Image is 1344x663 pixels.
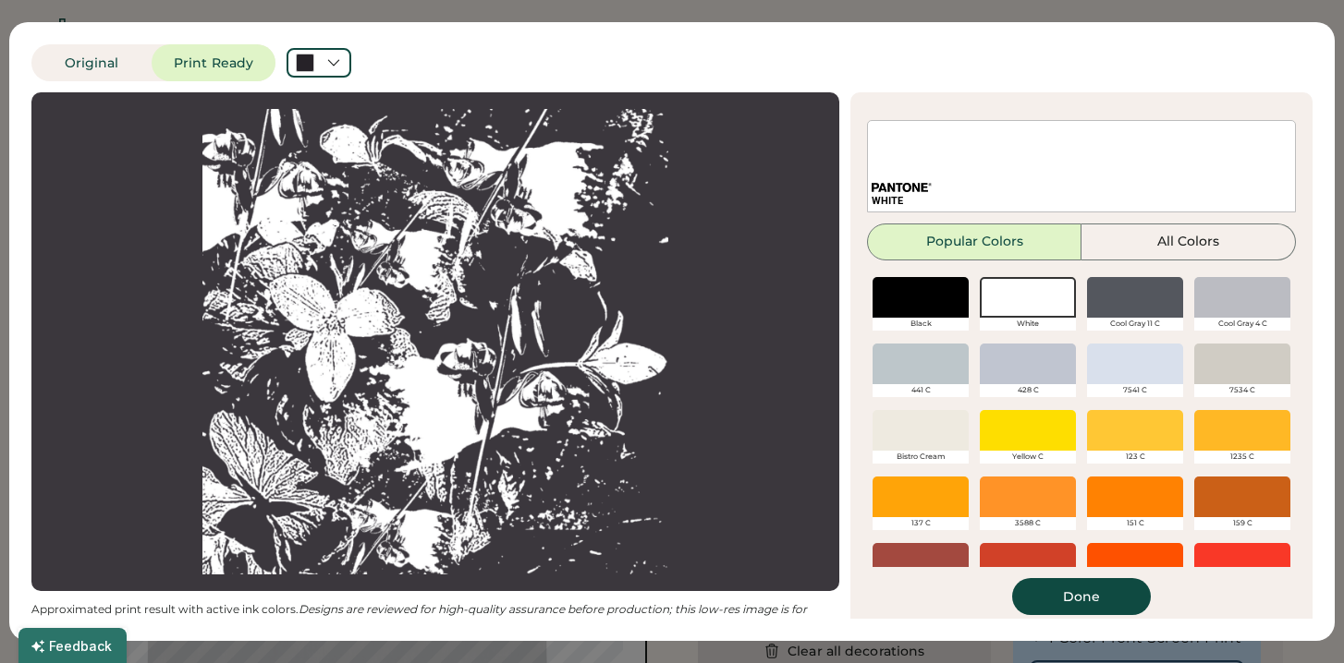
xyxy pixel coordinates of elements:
div: 7534 C [1194,384,1290,397]
img: 1024px-Pantone_logo.svg.png [872,183,932,192]
div: White [980,318,1076,331]
div: 3588 C [980,517,1076,530]
div: Cool Gray 4 C [1194,318,1290,331]
div: 123 C [1087,451,1183,464]
em: Designs are reviewed for high-quality assurance before production; this low-res image is for illu... [31,602,810,631]
button: Done [1012,578,1151,615]
div: Approximated print result with active ink colors. [31,602,839,632]
div: Black [873,318,969,331]
button: Original [31,44,152,81]
button: Print Ready [152,44,275,81]
div: Yellow C [980,451,1076,464]
div: 137 C [873,517,969,530]
div: Bistro Cream [873,451,969,464]
div: 151 C [1087,517,1183,530]
div: Cool Gray 11 C [1087,318,1183,331]
button: Popular Colors [867,223,1081,260]
button: All Colors [1081,223,1296,260]
div: 428 C [980,384,1076,397]
div: 159 C [1194,517,1290,530]
div: WHITE [872,194,1291,208]
iframe: Front Chat [1256,580,1336,659]
div: 1235 C [1194,451,1290,464]
div: 441 C [873,384,969,397]
div: 7541 C [1087,384,1183,397]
